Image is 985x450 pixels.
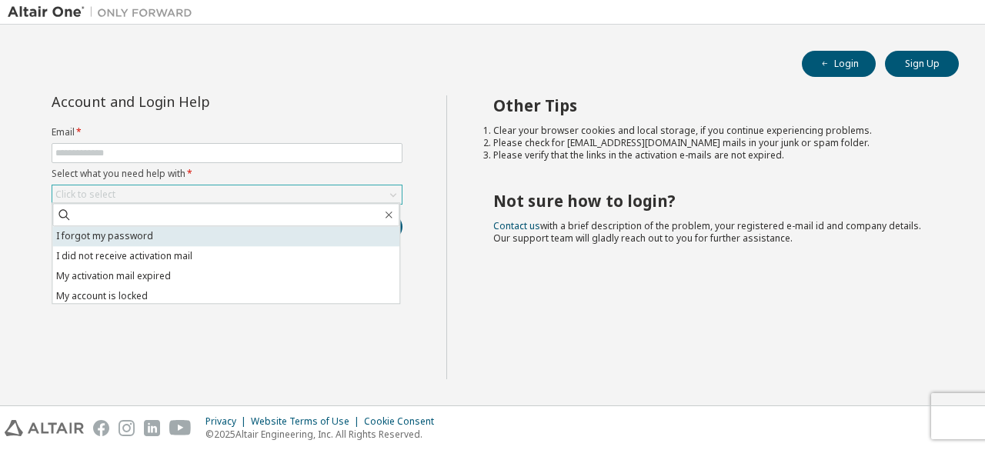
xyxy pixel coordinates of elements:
[5,420,84,436] img: altair_logo.svg
[52,95,332,108] div: Account and Login Help
[52,226,399,246] li: I forgot my password
[169,420,192,436] img: youtube.svg
[93,420,109,436] img: facebook.svg
[493,95,932,115] h2: Other Tips
[144,420,160,436] img: linkedin.svg
[8,5,200,20] img: Altair One
[493,219,540,232] a: Contact us
[493,219,921,245] span: with a brief description of the problem, your registered e-mail id and company details. Our suppo...
[251,415,364,428] div: Website Terms of Use
[52,168,402,180] label: Select what you need help with
[493,137,932,149] li: Please check for [EMAIL_ADDRESS][DOMAIN_NAME] mails in your junk or spam folder.
[885,51,959,77] button: Sign Up
[52,185,402,204] div: Click to select
[364,415,443,428] div: Cookie Consent
[493,125,932,137] li: Clear your browser cookies and local storage, if you continue experiencing problems.
[802,51,876,77] button: Login
[493,149,932,162] li: Please verify that the links in the activation e-mails are not expired.
[52,126,402,138] label: Email
[493,191,932,211] h2: Not sure how to login?
[119,420,135,436] img: instagram.svg
[55,188,115,201] div: Click to select
[205,428,443,441] p: © 2025 Altair Engineering, Inc. All Rights Reserved.
[205,415,251,428] div: Privacy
